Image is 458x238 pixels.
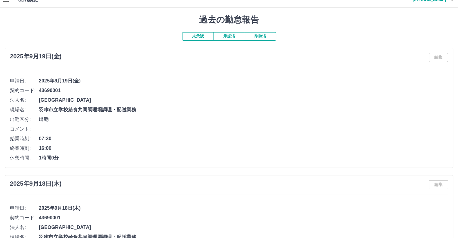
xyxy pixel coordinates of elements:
span: [GEOGRAPHIC_DATA] [39,97,448,104]
span: 07:30 [39,135,448,142]
span: 2025年9月19日(金) [39,77,448,85]
span: 契約コード: [10,214,39,221]
h3: 2025年9月19日(金) [10,53,61,60]
span: 出勤区分: [10,116,39,123]
span: 羽咋市立学校給食共同調理場調理・配送業務 [39,106,448,113]
button: 削除済 [245,32,276,41]
span: 終業時刻: [10,145,39,152]
span: 2025年9月18日(木) [39,205,448,212]
button: 未承認 [182,32,213,41]
span: 43690001 [39,214,448,221]
span: 契約コード: [10,87,39,94]
h3: 2025年9月18日(木) [10,180,61,187]
span: 1時間0分 [39,154,448,162]
span: 休憩時間: [10,154,39,162]
span: 43690001 [39,87,448,94]
button: 承認済 [213,32,245,41]
span: 現場名: [10,106,39,113]
span: 出勤 [39,116,448,123]
span: 法人名: [10,97,39,104]
span: コメント: [10,125,39,133]
span: 申請日: [10,77,39,85]
span: 始業時刻: [10,135,39,142]
h1: 過去の勤怠報告 [5,15,453,25]
span: 法人名: [10,224,39,231]
span: [GEOGRAPHIC_DATA] [39,224,448,231]
span: 16:00 [39,145,448,152]
span: 申請日: [10,205,39,212]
